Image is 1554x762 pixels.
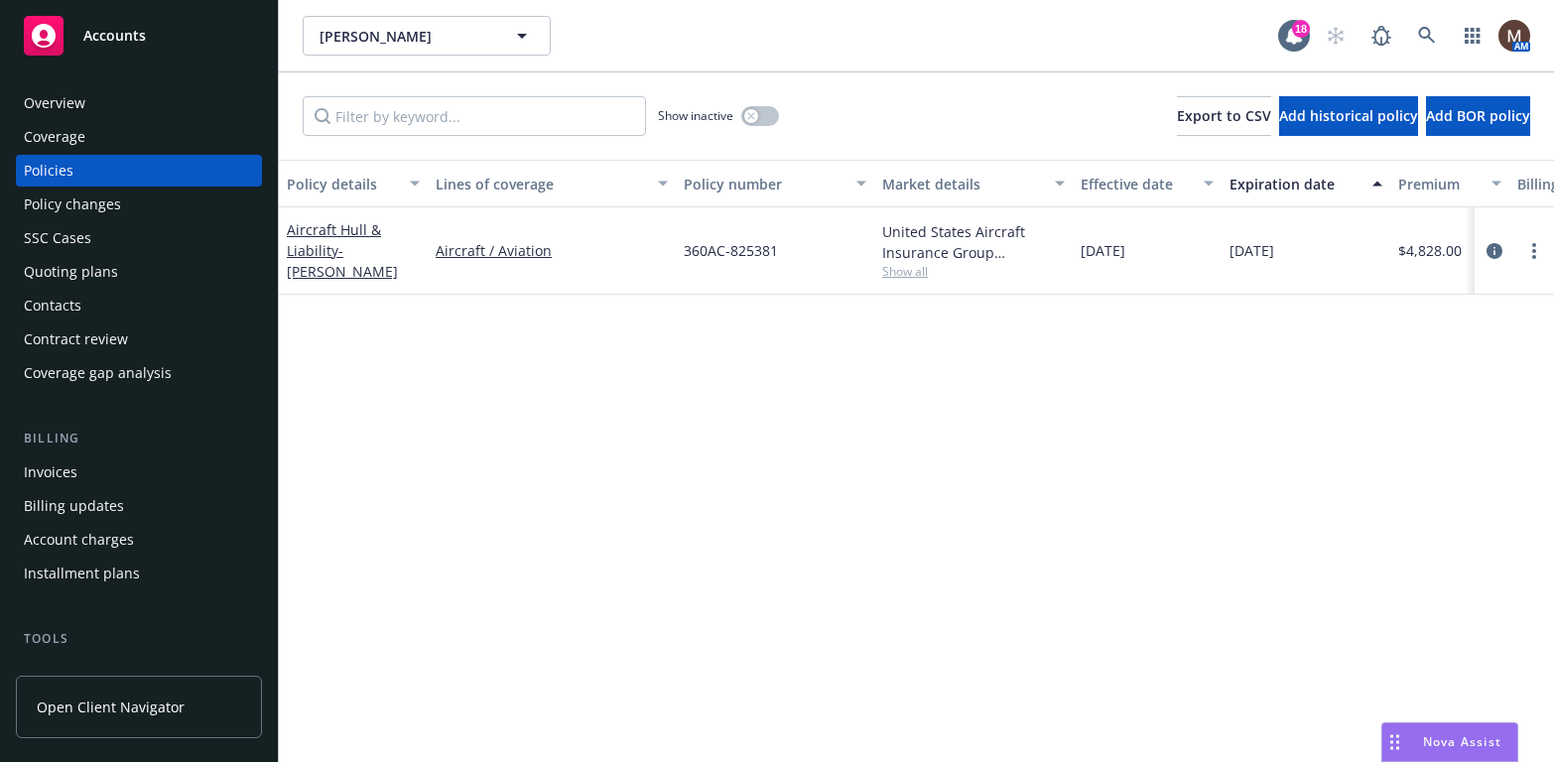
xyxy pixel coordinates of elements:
[1398,174,1480,194] div: Premium
[1222,160,1390,207] button: Expiration date
[1230,174,1360,194] div: Expiration date
[1279,106,1418,125] span: Add historical policy
[1522,239,1546,263] a: more
[24,87,85,119] div: Overview
[16,189,262,220] a: Policy changes
[436,174,646,194] div: Lines of coverage
[16,524,262,556] a: Account charges
[16,256,262,288] a: Quoting plans
[24,121,85,153] div: Coverage
[1498,20,1530,52] img: photo
[287,241,398,281] span: - [PERSON_NAME]
[1081,240,1125,261] span: [DATE]
[24,490,124,522] div: Billing updates
[428,160,676,207] button: Lines of coverage
[1361,16,1401,56] a: Report a Bug
[24,558,140,589] div: Installment plans
[684,240,778,261] span: 360AC-825381
[279,160,428,207] button: Policy details
[1230,240,1274,261] span: [DATE]
[1423,733,1501,750] span: Nova Assist
[658,107,733,124] span: Show inactive
[24,323,128,355] div: Contract review
[1426,106,1530,125] span: Add BOR policy
[16,155,262,187] a: Policies
[16,456,262,488] a: Invoices
[1382,723,1407,761] div: Drag to move
[16,629,262,649] div: Tools
[24,155,73,187] div: Policies
[1073,160,1222,207] button: Effective date
[287,220,398,281] a: Aircraft Hull & Liability
[287,174,398,194] div: Policy details
[16,8,262,63] a: Accounts
[882,221,1065,263] div: United States Aircraft Insurance Group ([GEOGRAPHIC_DATA]), United States Aircraft Insurance Grou...
[320,26,491,47] span: [PERSON_NAME]
[16,357,262,389] a: Coverage gap analysis
[303,96,646,136] input: Filter by keyword...
[24,256,118,288] div: Quoting plans
[24,357,172,389] div: Coverage gap analysis
[874,160,1073,207] button: Market details
[1279,96,1418,136] button: Add historical policy
[1177,96,1271,136] button: Export to CSV
[1398,240,1462,261] span: $4,828.00
[882,174,1043,194] div: Market details
[16,87,262,119] a: Overview
[1177,106,1271,125] span: Export to CSV
[16,657,262,689] a: Manage files
[436,240,668,261] a: Aircraft / Aviation
[676,160,874,207] button: Policy number
[16,323,262,355] a: Contract review
[16,490,262,522] a: Billing updates
[684,174,844,194] div: Policy number
[24,189,121,220] div: Policy changes
[1381,722,1518,762] button: Nova Assist
[24,290,81,321] div: Contacts
[16,121,262,153] a: Coverage
[1390,160,1509,207] button: Premium
[1426,96,1530,136] button: Add BOR policy
[1081,174,1192,194] div: Effective date
[882,263,1065,280] span: Show all
[83,28,146,44] span: Accounts
[1292,20,1310,38] div: 18
[1453,16,1492,56] a: Switch app
[1483,239,1506,263] a: circleInformation
[1316,16,1356,56] a: Start snowing
[1407,16,1447,56] a: Search
[24,456,77,488] div: Invoices
[16,222,262,254] a: SSC Cases
[37,697,185,717] span: Open Client Navigator
[16,429,262,448] div: Billing
[303,16,551,56] button: [PERSON_NAME]
[24,524,134,556] div: Account charges
[16,290,262,321] a: Contacts
[24,222,91,254] div: SSC Cases
[16,558,262,589] a: Installment plans
[24,657,108,689] div: Manage files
